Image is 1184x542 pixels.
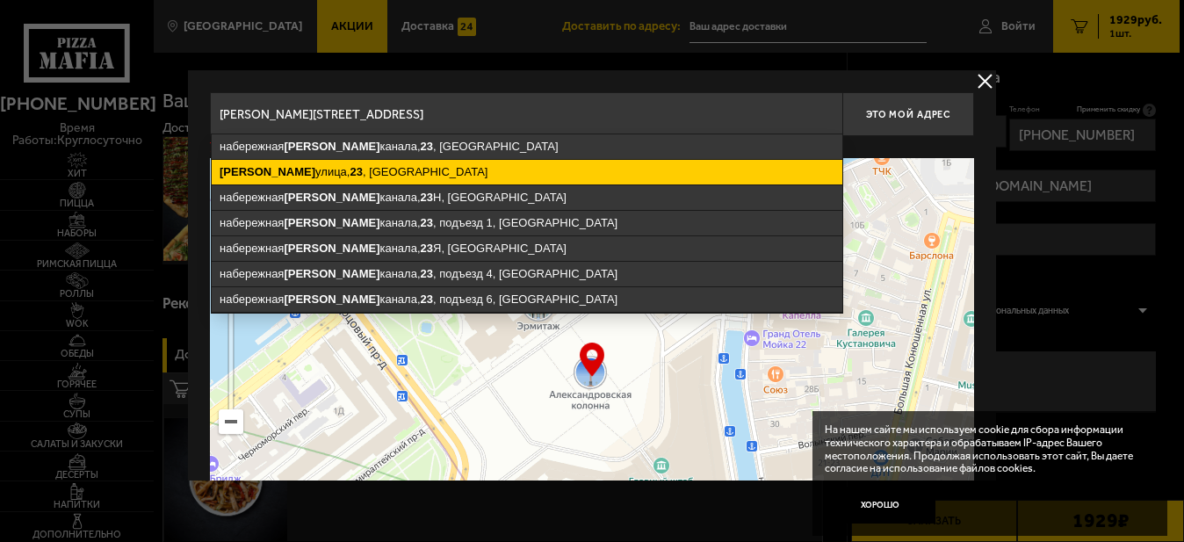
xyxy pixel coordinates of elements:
ymaps: [PERSON_NAME] [220,165,315,178]
button: Это мой адрес [842,92,974,136]
p: Укажите дом на карте или в поле ввода [210,141,458,155]
ymaps: 23 [421,267,433,280]
ymaps: [PERSON_NAME] [284,242,379,255]
ymaps: набережная канала, Я, [GEOGRAPHIC_DATA] [212,236,842,261]
ymaps: улица, , [GEOGRAPHIC_DATA] [212,160,842,184]
button: delivery type [974,70,996,92]
ymaps: набережная канала, , [GEOGRAPHIC_DATA] [212,134,842,159]
ymaps: [PERSON_NAME] [284,140,379,153]
ymaps: 23 [421,293,433,306]
ymaps: 23 [421,140,433,153]
span: Это мой адрес [866,109,950,120]
ymaps: набережная канала, , подъезд 6, [GEOGRAPHIC_DATA] [212,287,842,312]
ymaps: набережная канала, , подъезд 4, [GEOGRAPHIC_DATA] [212,262,842,286]
ymaps: [PERSON_NAME] [284,191,379,204]
ymaps: [PERSON_NAME] [284,293,379,306]
ymaps: 23 [421,216,433,229]
ymaps: набережная канала, Н, [GEOGRAPHIC_DATA] [212,185,842,210]
ymaps: [PERSON_NAME] [284,216,379,229]
button: Хорошо [825,487,935,524]
ymaps: 23 [350,165,362,178]
input: Введите адрес доставки [210,92,842,136]
ymaps: набережная канала, , подъезд 1, [GEOGRAPHIC_DATA] [212,211,842,235]
ymaps: 23 [421,242,433,255]
ymaps: [PERSON_NAME] [284,267,379,280]
p: На нашем сайте мы используем cookie для сбора информации технического характера и обрабатываем IP... [825,423,1144,474]
ymaps: 23 [421,191,433,204]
